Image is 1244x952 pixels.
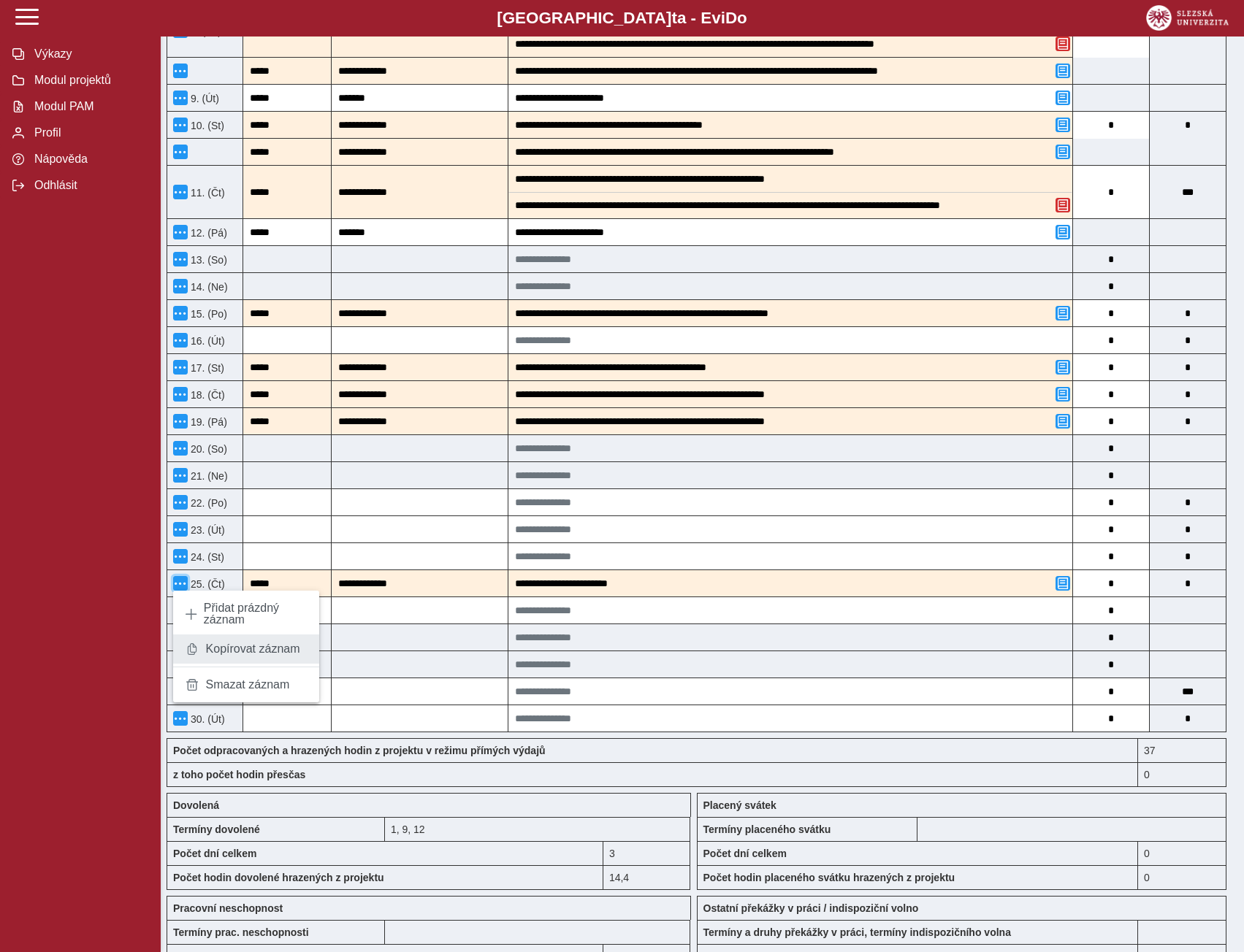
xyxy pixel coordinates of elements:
button: Menu [173,225,188,239]
button: Přidat poznámku [1056,118,1070,132]
span: Profil [30,126,148,139]
span: 19. (Pá) [188,416,227,428]
b: Počet hodin dovolené hrazených z projektu [173,872,384,883]
button: Menu [173,711,188,726]
span: 22. (Po) [188,497,227,509]
div: 0 [1138,865,1226,890]
span: 16. (Út) [188,335,225,347]
span: 9. (Út) [188,93,219,104]
div: 3 [603,841,691,865]
span: 25. (Čt) [188,578,225,590]
button: Menu [173,64,188,78]
span: Přidat prázdný záznam [204,602,308,626]
div: 0 [1138,762,1226,787]
span: Nápověda [30,153,148,166]
button: Menu [173,333,188,348]
button: Menu [173,414,188,429]
b: Dovolená [173,799,219,811]
b: [GEOGRAPHIC_DATA] a - Evi [44,9,1200,28]
button: Menu [173,118,188,132]
button: Menu [173,145,188,159]
span: 15. (Po) [188,308,227,320]
b: Počet odpracovaných a hrazených hodin z projektu v režimu přímých výdajů [173,745,546,756]
button: Menu [173,441,188,456]
span: 30. (Út) [188,713,225,725]
button: Menu [173,387,188,402]
button: Menu [173,306,188,320]
span: 11. (Čt) [188,187,225,199]
span: o [737,9,747,27]
span: 13. (So) [188,254,227,266]
button: Přidat poznámku [1056,64,1070,78]
button: Přidat poznámku [1056,414,1070,429]
button: Menu [173,468,188,483]
span: Výkazy [30,47,148,61]
button: Menu [173,549,188,564]
button: Přidat poznámku [1056,360,1070,375]
span: 21. (Ne) [188,470,228,482]
b: Počet dní celkem [703,848,787,859]
button: Menu [173,185,188,199]
img: logo_web_su.png [1146,5,1229,31]
button: Přidat poznámku [1056,576,1070,591]
span: Odhlásit [30,179,148,192]
b: Termíny placeného svátku [703,824,831,835]
span: 17. (St) [188,362,224,374]
span: Kopírovat záznam [206,643,300,655]
b: z toho počet hodin přesčas [173,769,305,780]
b: Počet hodin placeného svátku hrazených z projektu [703,872,955,883]
span: Smazat záznam [206,679,290,691]
button: Přidat poznámku [1056,91,1070,105]
button: Přidat poznámku [1056,145,1070,159]
button: Menu [173,279,188,293]
b: Termíny prac. neschopnosti [173,926,309,938]
div: 14,4 [603,865,691,890]
span: 20. (So) [188,443,227,455]
b: Termíny dovolené [173,824,260,835]
span: Modul projektů [30,74,148,87]
div: 0 [1138,841,1226,865]
b: Pracovní neschopnost [173,902,283,914]
button: Menu [173,522,188,537]
button: Menu [173,495,188,510]
button: Menu [173,252,188,266]
span: 18. (Čt) [188,389,225,401]
button: Menu [173,91,188,105]
b: Počet dní celkem [173,848,256,859]
span: 12. (Pá) [188,227,227,239]
span: D [725,9,737,27]
button: Odstranit poznámku [1056,198,1070,212]
span: t [671,9,676,27]
span: 10. (St) [188,120,224,131]
span: 14. (Ne) [188,281,228,293]
b: Placený svátek [703,799,776,811]
button: Přidat poznámku [1056,387,1070,402]
div: 1, 9, 12 [385,817,691,841]
button: Odstranit poznámku [1056,37,1070,51]
span: 23. (Út) [188,524,225,536]
button: Menu [173,576,188,591]
button: Přidat poznámku [1056,306,1070,320]
b: Termíny a druhy překážky v práci, termíny indispozičního volna [703,926,1011,938]
b: Ostatní překážky v práci / indispoziční volno [703,902,919,914]
span: Modul PAM [30,100,148,113]
button: Přidat poznámku [1056,225,1070,239]
div: Fond pracovní doby (105,6 h) a součet hodin (51,4 h) se neshodují! [1138,738,1226,762]
span: 24. (St) [188,551,224,563]
button: Menu [173,360,188,375]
